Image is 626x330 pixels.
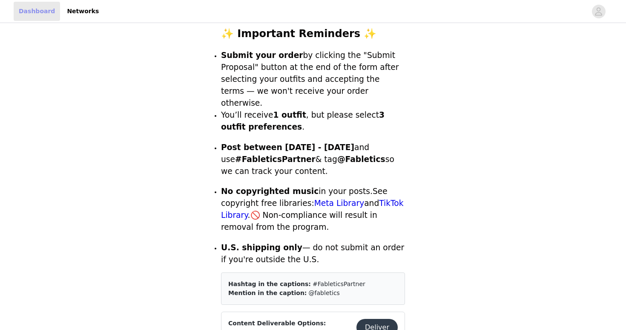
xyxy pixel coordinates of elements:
span: #FableticsPartner [313,281,365,287]
strong: ✨ Important Reminders ✨ [221,28,376,40]
span: You’ll receive , but please select . [221,110,385,131]
strong: @Fabletics [337,155,385,164]
a: Meta Library [314,199,365,208]
span: See copyright free libraries: and . [221,187,404,220]
a: Networks [62,2,104,21]
strong: U.S. shipping only [221,243,302,252]
strong: No copyrighted music [221,187,319,196]
span: Hashtag in the captions: [228,281,311,287]
span: 🚫 Non-compliance will result in removal from the program. [221,211,377,232]
span: — do not submit an order if you're outside the U.S. [221,243,404,264]
a: TikTok Library [221,199,404,220]
strong: Post between [DATE] - [DATE] [221,143,354,152]
strong: #FableticsPartner [235,155,316,164]
strong: 1 outfit [273,110,306,119]
span: and use & tag so we can track your content. [221,143,394,176]
div: avatar [594,5,603,18]
h4: Content Deliverable Options: [228,319,326,328]
span: in your posts. [221,187,373,196]
span: Mention in the caption: [228,289,307,296]
strong: Submit your order [221,51,303,60]
a: Dashboard [14,2,60,21]
span: @fabletics [309,289,340,296]
span: by clicking the "Submit Proposal" button at the end of the form after selecting your outfits and ... [221,51,399,107]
